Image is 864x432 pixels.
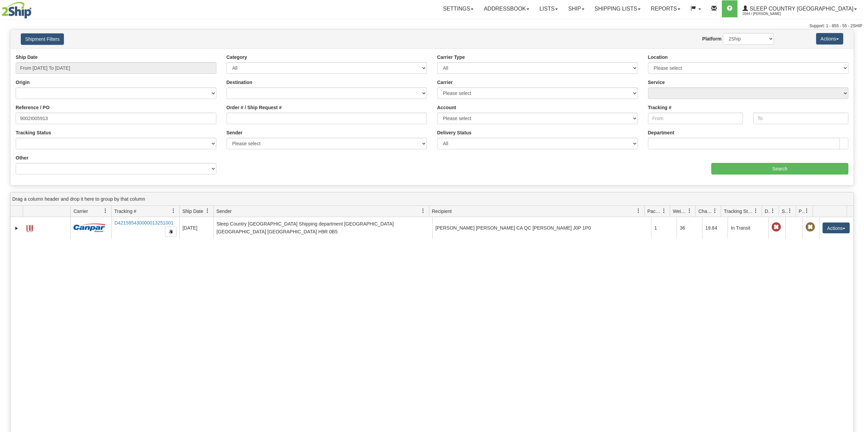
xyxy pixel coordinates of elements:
label: Category [227,54,247,61]
a: Addressbook [479,0,534,17]
a: Reports [646,0,685,17]
input: Search [711,163,848,175]
td: [PERSON_NAME] [PERSON_NAME] CA QC [PERSON_NAME] J0P 1P0 [432,217,651,239]
span: Sender [216,208,232,215]
span: Weight [673,208,687,215]
button: Actions [816,33,843,45]
a: Packages filter column settings [658,205,670,217]
a: D421585430000013251001 [114,220,173,226]
label: Service [648,79,665,86]
span: 2044 / [PERSON_NAME] [743,11,794,17]
span: Tracking # [114,208,136,215]
a: Tracking Status filter column settings [750,205,762,217]
span: Late [771,222,781,232]
td: Sleep Country [GEOGRAPHIC_DATA] Shipping department [GEOGRAPHIC_DATA] [GEOGRAPHIC_DATA] [GEOGRAPH... [213,217,432,239]
label: Location [648,54,668,61]
span: Shipment Issues [782,208,787,215]
a: Tracking # filter column settings [168,205,179,217]
label: Account [437,104,456,111]
span: Tracking Status [724,208,753,215]
span: Sleep Country [GEOGRAPHIC_DATA] [748,6,853,12]
a: Sleep Country [GEOGRAPHIC_DATA] 2044 / [PERSON_NAME] [737,0,862,17]
a: Settings [438,0,479,17]
span: Carrier [73,208,88,215]
label: Sender [227,129,243,136]
a: Recipient filter column settings [633,205,644,217]
td: In Transit [728,217,768,239]
button: Copy to clipboard [165,227,177,237]
button: Actions [823,222,850,233]
span: Packages [647,208,662,215]
a: Sender filter column settings [417,205,429,217]
span: Delivery Status [765,208,770,215]
a: Delivery Status filter column settings [767,205,779,217]
div: Support: 1 - 855 - 55 - 2SHIP [2,23,862,29]
label: Order # / Ship Request # [227,104,282,111]
td: 19.84 [702,217,728,239]
button: Shipment Filters [21,33,64,45]
iframe: chat widget [848,181,863,251]
a: Lists [534,0,563,17]
a: Carrier filter column settings [100,205,111,217]
label: Platform [702,35,721,42]
span: Pickup Status [799,208,804,215]
a: Weight filter column settings [684,205,695,217]
a: Label [26,222,33,233]
label: Reference / PO [16,104,50,111]
a: Pickup Status filter column settings [801,205,813,217]
a: Charge filter column settings [709,205,721,217]
div: grid grouping header [11,193,853,206]
span: Charge [698,208,713,215]
span: Ship Date [182,208,203,215]
label: Delivery Status [437,129,471,136]
a: Expand [13,225,20,232]
td: [DATE] [179,217,213,239]
a: Shipment Issues filter column settings [784,205,796,217]
img: logo2044.jpg [2,2,32,19]
a: Ship Date filter column settings [202,205,213,217]
label: Carrier Type [437,54,465,61]
td: 1 [651,217,677,239]
label: Destination [227,79,252,86]
a: Shipping lists [589,0,646,17]
label: Carrier [437,79,453,86]
label: Tracking Status [16,129,51,136]
label: Ship Date [16,54,38,61]
label: Department [648,129,675,136]
input: To [753,113,848,124]
span: Recipient [432,208,452,215]
td: 36 [677,217,702,239]
input: From [648,113,743,124]
a: Ship [563,0,589,17]
span: Pickup Not Assigned [805,222,815,232]
img: 14 - Canpar [73,223,105,232]
label: Origin [16,79,30,86]
label: Other [16,154,28,161]
label: Tracking # [648,104,671,111]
